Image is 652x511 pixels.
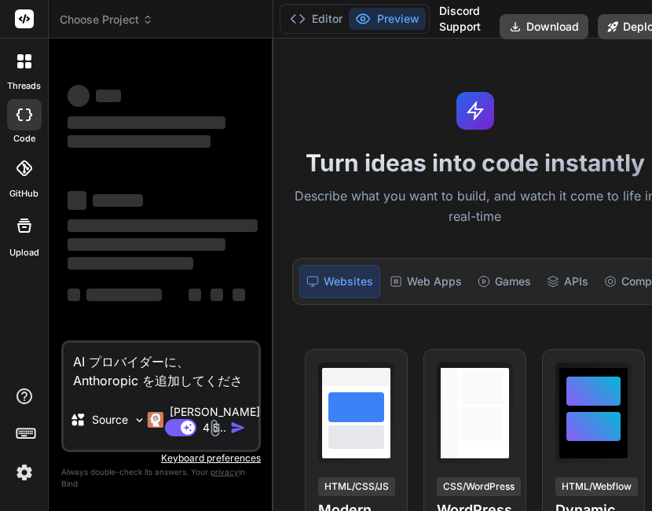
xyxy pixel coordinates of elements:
[471,265,537,298] div: Games
[68,191,86,210] span: ‌
[189,289,201,301] span: ‌
[500,14,588,39] button: Download
[318,477,395,496] div: HTML/CSS/JS
[206,419,224,437] img: attachment
[86,289,162,301] span: ‌
[540,265,595,298] div: APIs
[68,238,225,251] span: ‌
[68,135,211,148] span: ‌
[233,289,245,301] span: ‌
[68,289,80,301] span: ‌
[230,420,246,436] img: icon
[11,459,38,486] img: settings
[96,90,121,102] span: ‌
[299,265,380,298] div: Websites
[68,219,258,232] span: ‌
[68,85,90,107] span: ‌
[93,194,143,207] span: ‌
[61,452,261,465] p: Keyboard preferences
[68,116,225,129] span: ‌
[7,79,41,93] label: threads
[170,404,260,436] p: [PERSON_NAME] 4 S..
[68,257,193,270] span: ‌
[9,187,38,200] label: GitHub
[211,289,223,301] span: ‌
[9,246,39,259] label: Upload
[437,477,521,496] div: CSS/WordPress
[383,265,468,298] div: Web Apps
[61,465,261,491] p: Always double-check its answers. Your in Bind
[349,8,426,30] button: Preview
[555,477,638,496] div: HTML/Webflow
[64,343,258,390] textarea: AI プロバイダーに、 Anthoropic を追加してください。 Straico APIで追加できるLLMモデル名は、次のもの
[13,132,35,145] label: code
[60,12,153,28] span: Choose Project
[133,414,146,427] img: Pick Models
[284,8,349,30] button: Editor
[148,412,163,428] img: Claude 4 Sonnet
[211,467,239,476] span: privacy
[92,412,128,428] p: Source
